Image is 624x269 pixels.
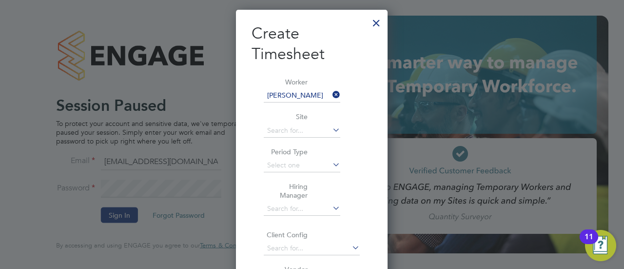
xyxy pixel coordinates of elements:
[264,112,308,121] label: Site
[264,89,340,103] input: Search for...
[264,159,340,172] input: Select one
[252,23,372,64] h2: Create Timesheet
[264,242,360,255] input: Search for...
[585,237,593,249] div: 11
[264,182,308,200] label: Hiring Manager
[264,202,340,216] input: Search for...
[264,78,308,86] label: Worker
[585,230,616,261] button: Open Resource Center, 11 new notifications
[264,147,308,156] label: Period Type
[264,230,308,239] label: Client Config
[264,124,340,138] input: Search for...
